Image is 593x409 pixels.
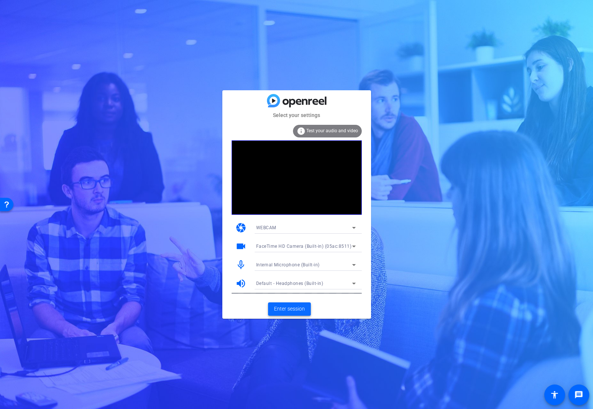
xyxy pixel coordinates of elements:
mat-icon: message [574,390,583,399]
button: Enter session [268,302,311,316]
mat-icon: videocam [235,241,246,252]
span: Enter session [274,305,305,313]
span: FaceTime HD Camera (Built-in) (05ac:8511) [256,244,352,249]
span: Default - Headphones (Built-in) [256,281,323,286]
mat-icon: mic_none [235,259,246,270]
mat-icon: info [297,127,306,136]
mat-icon: camera [235,222,246,233]
span: WEBCAM [256,225,276,230]
img: blue-gradient.svg [267,94,326,107]
mat-icon: accessibility [550,390,559,399]
mat-card-subtitle: Select your settings [222,111,371,119]
span: Internal Microphone (Built-in) [256,262,320,267]
mat-icon: volume_up [235,278,246,289]
span: Test your audio and video [306,128,358,133]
